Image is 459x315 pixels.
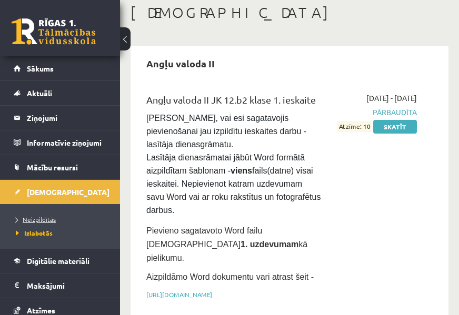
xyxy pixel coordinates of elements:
[14,130,107,155] a: Informatīvie ziņojumi
[231,166,252,175] strong: viens
[146,290,212,299] a: [URL][DOMAIN_NAME]
[14,249,107,273] a: Digitālie materiāli
[27,187,109,197] span: [DEMOGRAPHIC_DATA]
[241,240,298,249] strong: 1. uzdevumam
[131,4,448,22] h1: [DEMOGRAPHIC_DATA]
[27,256,89,266] span: Digitālie materiāli
[14,106,107,130] a: Ziņojumi
[27,306,55,315] span: Atzīmes
[27,88,52,98] span: Aktuāli
[136,51,225,76] h2: Angļu valoda II
[27,162,78,172] span: Mācību resursi
[27,106,107,130] legend: Ziņojumi
[337,121,372,132] span: Atzīme: 10
[146,114,323,215] span: [PERSON_NAME], vai esi sagatavojis pievienošanai jau izpildītu ieskaites darbu - lasītāja dienasg...
[16,215,109,224] a: Neizpildītās
[14,155,107,179] a: Mācību resursi
[14,81,107,105] a: Aktuāli
[366,93,417,104] span: [DATE] - [DATE]
[16,228,109,238] a: Izlabotās
[373,120,417,134] a: Skatīt
[16,215,56,223] span: Neizpildītās
[14,180,107,204] a: [DEMOGRAPHIC_DATA]
[337,107,417,118] span: Pārbaudīta
[146,272,314,281] span: Aizpildāmo Word dokumentu vari atrast šeit -
[14,273,107,298] a: Maksājumi
[12,18,96,45] a: Rīgas 1. Tālmācības vidusskola
[146,226,307,262] span: Pievieno sagatavoto Word failu [DEMOGRAPHIC_DATA] kā pielikumu.
[27,273,107,298] legend: Maksājumi
[146,93,322,112] div: Angļu valoda II JK 12.b2 klase 1. ieskaite
[16,229,53,237] span: Izlabotās
[27,64,54,73] span: Sākums
[14,56,107,80] a: Sākums
[27,130,107,155] legend: Informatīvie ziņojumi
